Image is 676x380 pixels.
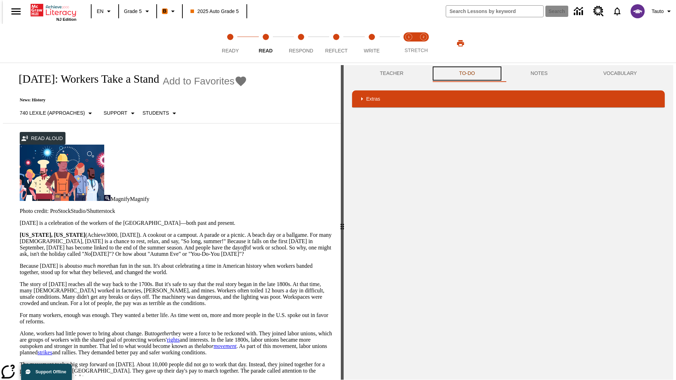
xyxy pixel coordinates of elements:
[325,48,348,53] span: Reflect
[56,17,76,21] span: NJ Edition
[20,232,332,257] p: (Achieve3000, [DATE]). A cookout or a campout. A parade or a picnic. A beach day or a ballgame. F...
[167,337,180,343] a: rights
[352,65,431,82] button: Teacher
[20,220,332,226] p: [DATE] is a celebration of the workers of the [GEOGRAPHIC_DATA]—both past and present.
[97,8,104,15] span: EN
[152,330,171,336] em: together
[163,75,247,87] button: Add to Favorites - Labor Day: Workers Take a Stand
[20,208,332,214] p: Photo credit: ProStockStudio/Shutterstock
[20,312,332,325] p: For many workers, enough was enough. They wanted a better life. As time went on, more and more pe...
[124,8,142,15] span: Grade 5
[352,65,665,82] div: Instructional Panel Tabs
[259,48,273,53] span: Read
[352,90,665,107] div: Extras
[431,65,503,82] button: TO-DO
[423,35,424,39] text: 2
[130,196,149,202] span: Magnify
[626,2,649,20] button: Select a new avatar
[446,6,543,17] input: search field
[341,65,344,380] div: Press Enter or Spacebar and then press right and left arrow keys to move the slider
[652,8,664,15] span: Tauto
[104,195,111,201] img: Magnify
[405,47,428,53] span: STRETCH
[11,97,247,103] p: News: History
[413,24,434,63] button: Stretch Respond step 2 of 2
[503,65,575,82] button: NOTES
[20,330,332,356] p: Alone, workers had little power to bring about change. But they were a force to be reckoned with....
[222,48,239,53] span: Ready
[240,245,246,251] em: off
[163,76,234,87] span: Add to Favorites
[140,107,181,120] button: Select Student
[3,65,341,376] div: reading
[11,72,159,85] h1: [DATE]: Workers Take a Stand
[111,196,130,202] span: Magnify
[351,24,392,63] button: Write step 5 of 5
[201,343,237,349] em: labor
[281,24,321,63] button: Respond step 3 of 5
[20,281,332,306] p: The story of [DATE] reaches all the way back to the 1700s. But it's safe to say that the real sto...
[364,48,380,53] span: Write
[77,263,108,269] em: so much more
[210,24,251,63] button: Ready step 1 of 5
[649,5,676,18] button: Profile/Settings
[20,132,65,145] button: Read Aloud
[38,349,52,355] a: strikes
[408,35,409,39] text: 1
[399,24,419,63] button: Stretch Read step 1 of 2
[36,369,66,374] span: Support Offline
[159,5,180,18] button: Boost Class color is orange. Change class color
[21,364,72,380] button: Support Offline
[608,2,626,20] a: Notifications
[190,8,239,15] span: 2025 Auto Grade 5
[289,48,313,53] span: Respond
[20,145,104,201] img: A banner with a blue background shows an illustrated row of diverse men and women dressed in clot...
[121,5,154,18] button: Grade: Grade 5, Select a grade
[570,2,589,21] a: Data Center
[31,2,76,21] div: Home
[163,7,167,15] span: B
[94,5,116,18] button: Language: EN, Select a language
[104,109,127,117] p: Support
[449,37,472,50] button: Print
[214,343,237,349] a: movement
[589,2,608,21] a: Resource Center, Will open in new tab
[143,109,169,117] p: Students
[84,251,91,257] em: No
[316,24,357,63] button: Reflect step 4 of 5
[20,109,85,117] p: 740 Lexile (Approaches)
[6,1,26,22] button: Open side menu
[344,65,673,380] div: activity
[20,263,332,275] p: Because [DATE] is about than fun in the sun. It's about celebrating a time in American history wh...
[17,107,97,120] button: Select Lexile, 740 Lexile (Approaches)
[631,4,645,18] img: avatar image
[20,232,85,238] strong: [US_STATE], [US_STATE]
[575,65,665,82] button: VOCABULARY
[245,24,286,63] button: Read step 2 of 5
[101,107,139,120] button: Scaffolds, Support
[366,95,380,103] p: Extras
